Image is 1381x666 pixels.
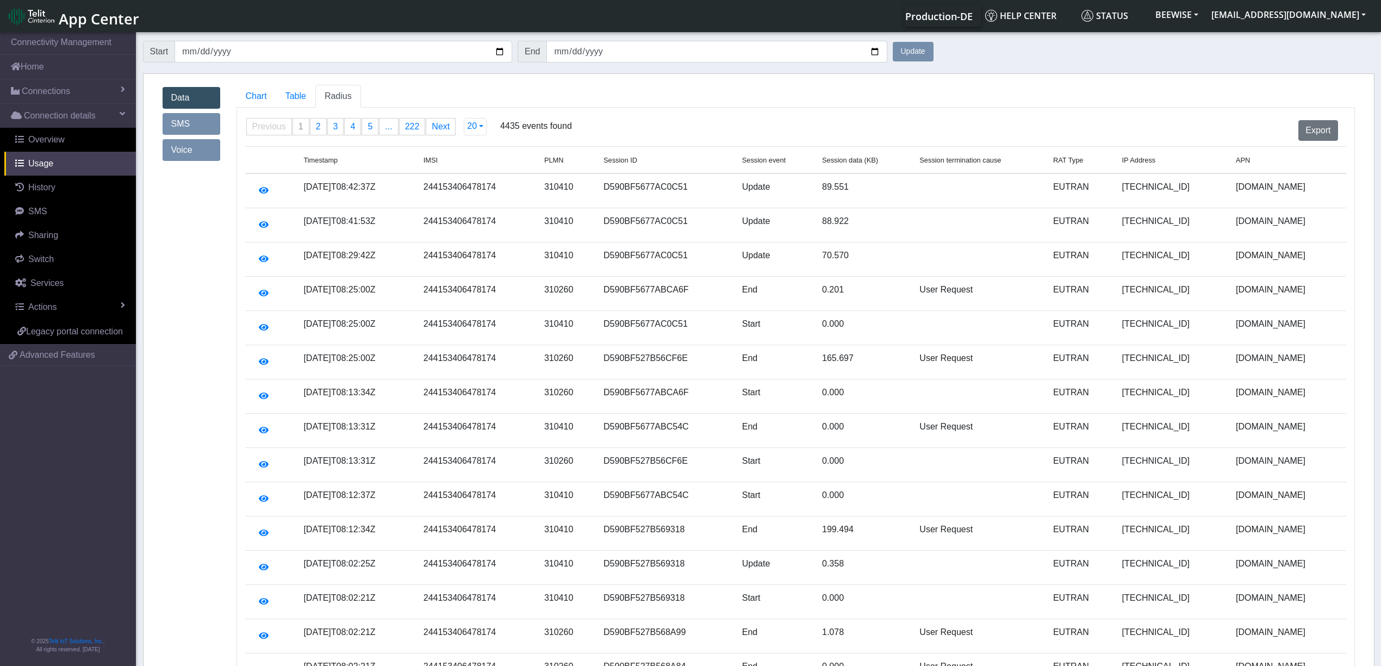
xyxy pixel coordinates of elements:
img: logo-telit-cinterion-gw-new.png [9,8,54,25]
td: D590BF527B568A99 [597,619,736,653]
td: 0.358 [816,551,913,585]
td: Update [736,242,816,277]
td: EUTRAN [1047,277,1116,311]
ul: Pagination [246,118,457,135]
span: ... [385,122,392,131]
td: 244153406478174 [417,311,538,345]
td: [TECHNICAL_ID] [1116,208,1229,242]
td: 310410 [538,242,597,277]
td: User Request [913,345,1047,379]
span: Connection details [24,109,96,122]
span: History [28,183,55,192]
td: EUTRAN [1047,208,1116,242]
td: End [736,345,816,379]
td: [DATE]T08:12:34Z [297,516,416,551]
td: EUTRAN [1047,516,1116,551]
span: Services [30,278,64,288]
a: Services [4,271,136,295]
span: IP Address [1122,156,1156,164]
span: Connections [22,85,70,98]
td: [TECHNICAL_ID] [1116,585,1229,619]
td: 310410 [538,414,597,448]
span: Session ID [604,156,637,164]
td: [TECHNICAL_ID] [1116,551,1229,585]
a: Telit IoT Solutions, Inc. [49,638,103,644]
td: User Request [913,516,1047,551]
td: EUTRAN [1047,345,1116,379]
td: [TECHNICAL_ID] [1116,516,1229,551]
span: Advanced Features [20,348,95,362]
td: EUTRAN [1047,414,1116,448]
td: Update [736,173,816,208]
a: Next page [426,119,455,135]
td: D590BF5677AC0C51 [597,173,736,208]
a: SMS [163,113,220,135]
span: Overview [28,135,65,144]
span: Help center [985,10,1056,22]
span: Legacy portal connection [26,327,123,336]
span: 4435 events found [500,120,572,150]
td: 244153406478174 [417,414,538,448]
td: EUTRAN [1047,173,1116,208]
a: Switch [4,247,136,271]
td: [DOMAIN_NAME] [1229,173,1346,208]
td: D590BF5677AC0C51 [597,311,736,345]
td: 89.551 [816,173,913,208]
td: D590BF5677AC0C51 [597,208,736,242]
span: 5 [368,122,372,131]
td: D590BF5677ABCA6F [597,277,736,311]
td: D590BF527B569318 [597,585,736,619]
span: 1 [298,122,303,131]
td: Update [736,551,816,585]
td: [TECHNICAL_ID] [1116,379,1229,414]
td: 0.201 [816,277,913,311]
button: [EMAIL_ADDRESS][DOMAIN_NAME] [1205,5,1372,24]
a: Data [163,87,220,109]
span: Sharing [28,231,58,240]
td: 310260 [538,448,597,482]
td: [TECHNICAL_ID] [1116,619,1229,653]
td: 244153406478174 [417,345,538,379]
a: Help center [981,5,1077,27]
td: 310410 [538,311,597,345]
span: End [518,41,547,63]
td: Start [736,379,816,414]
td: [DOMAIN_NAME] [1229,379,1346,414]
a: Sharing [4,223,136,247]
td: [DATE]T08:41:53Z [297,208,416,242]
td: 0.000 [816,414,913,448]
td: 310260 [538,379,597,414]
td: 310410 [538,551,597,585]
img: knowledge.svg [985,10,997,22]
td: [TECHNICAL_ID] [1116,448,1229,482]
td: [TECHNICAL_ID] [1116,173,1229,208]
a: Status [1077,5,1149,27]
a: SMS [4,200,136,223]
td: D590BF5677ABCA6F [597,379,736,414]
span: Previous [252,122,286,131]
td: User Request [913,619,1047,653]
td: [DATE]T08:13:31Z [297,448,416,482]
td: 0.000 [816,379,913,414]
span: 3 [333,122,338,131]
td: User Request [913,277,1047,311]
td: 310260 [538,345,597,379]
td: [DATE]T08:02:25Z [297,551,416,585]
td: [DATE]T08:02:21Z [297,585,416,619]
td: 0.000 [816,585,913,619]
td: 244153406478174 [417,448,538,482]
td: 244153406478174 [417,379,538,414]
td: EUTRAN [1047,311,1116,345]
td: [TECHNICAL_ID] [1116,311,1229,345]
td: 165.697 [816,345,913,379]
td: End [736,516,816,551]
td: [DATE]T08:25:00Z [297,277,416,311]
td: [TECHNICAL_ID] [1116,345,1229,379]
span: Timestamp [303,156,338,164]
td: 310410 [538,173,597,208]
td: 244153406478174 [417,516,538,551]
td: 0.000 [816,311,913,345]
td: EUTRAN [1047,242,1116,277]
span: Switch [28,254,54,264]
td: 310410 [538,585,597,619]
